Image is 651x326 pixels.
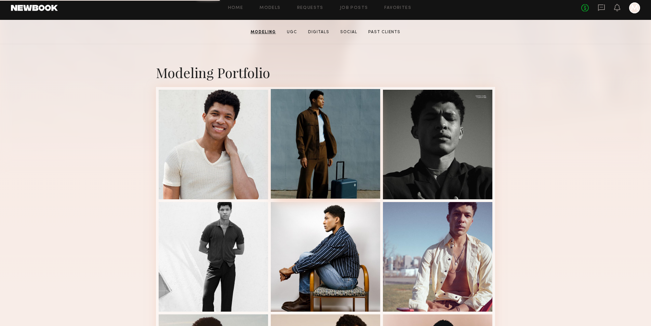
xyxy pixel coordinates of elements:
[297,6,323,10] a: Requests
[337,29,360,35] a: Social
[228,6,243,10] a: Home
[340,6,368,10] a: Job Posts
[260,6,280,10] a: Models
[366,29,403,35] a: Past Clients
[305,29,332,35] a: Digitals
[629,2,640,13] a: M
[384,6,411,10] a: Favorites
[284,29,300,35] a: UGC
[156,63,495,81] div: Modeling Portfolio
[248,29,279,35] a: Modeling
